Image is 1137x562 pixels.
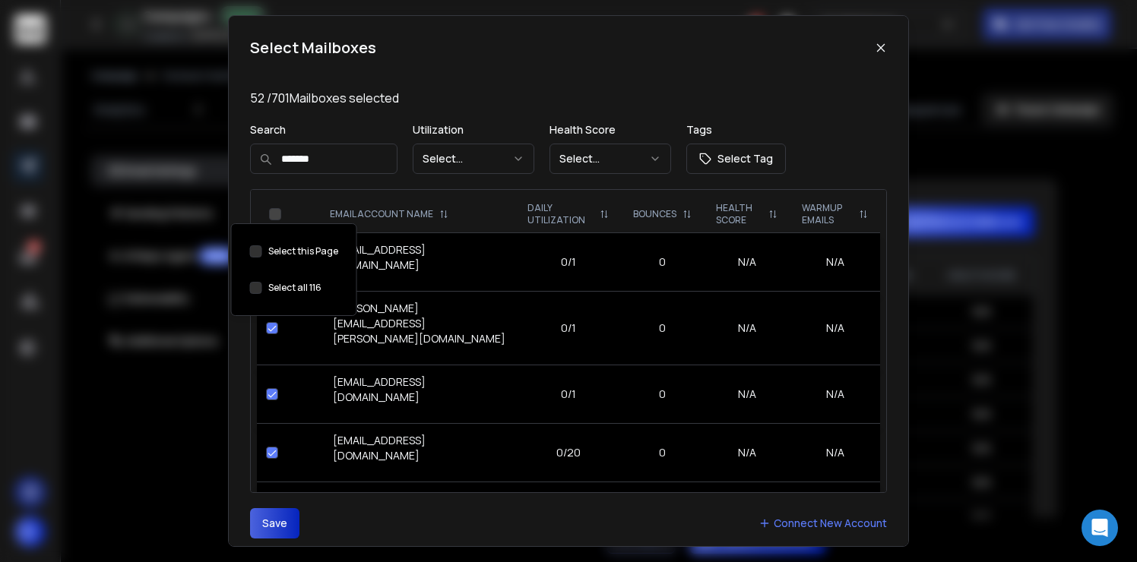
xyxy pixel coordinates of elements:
[250,89,887,107] p: 52 / 701 Mailboxes selected
[250,37,376,58] h1: Select Mailboxes
[268,245,338,257] label: Select this Page
[268,282,321,294] label: Select all 116
[1082,510,1118,546] div: Open Intercom Messenger
[549,144,671,174] button: Select...
[413,144,534,174] button: Select...
[250,122,397,137] p: Search
[413,122,534,137] p: Utilization
[549,122,671,137] p: Health Score
[686,122,786,137] p: Tags
[686,144,786,174] button: Select Tag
